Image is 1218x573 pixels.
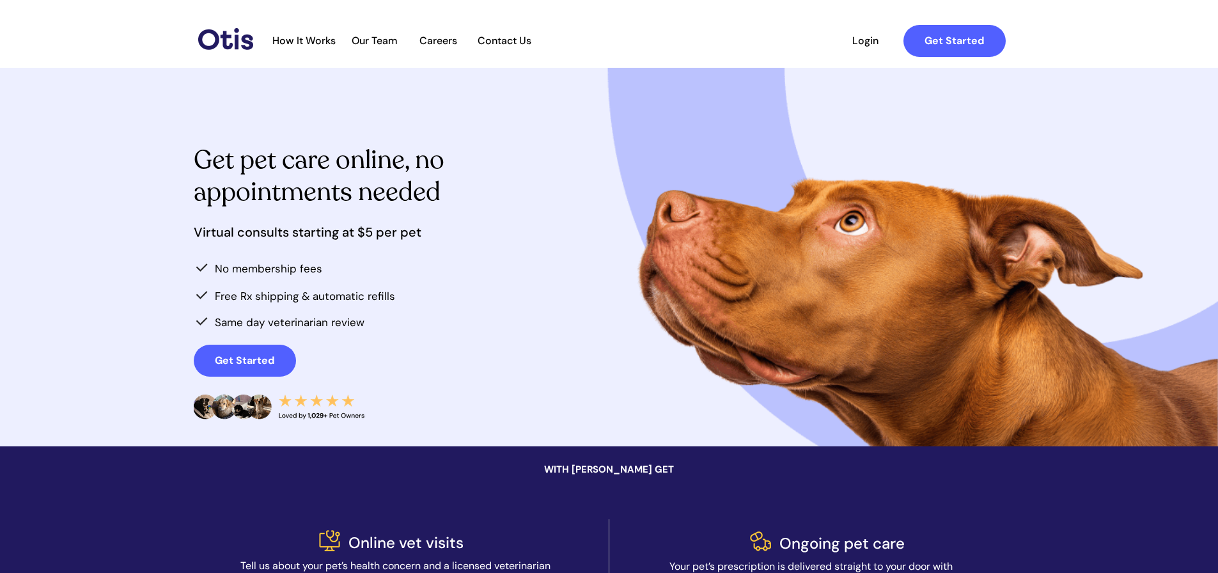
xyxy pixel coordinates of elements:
span: Virtual consults starting at $5 per pet [194,224,421,240]
a: Contact Us [471,35,538,47]
span: Ongoing pet care [779,533,905,553]
span: WITH [PERSON_NAME] GET [544,463,674,476]
span: Free Rx shipping & automatic refills [215,289,395,303]
a: Get Started [903,25,1006,57]
span: Login [836,35,895,47]
strong: Get Started [925,34,984,47]
a: How It Works [266,35,342,47]
a: Our Team [343,35,406,47]
strong: Get Started [215,354,274,367]
span: Same day veterinarian review [215,315,364,329]
span: No membership fees [215,262,322,276]
span: Get pet care online, no appointments needed [194,143,444,209]
a: Careers [407,35,470,47]
a: Login [836,25,895,57]
a: Get Started [194,345,296,377]
span: Online vet visits [348,533,464,553]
